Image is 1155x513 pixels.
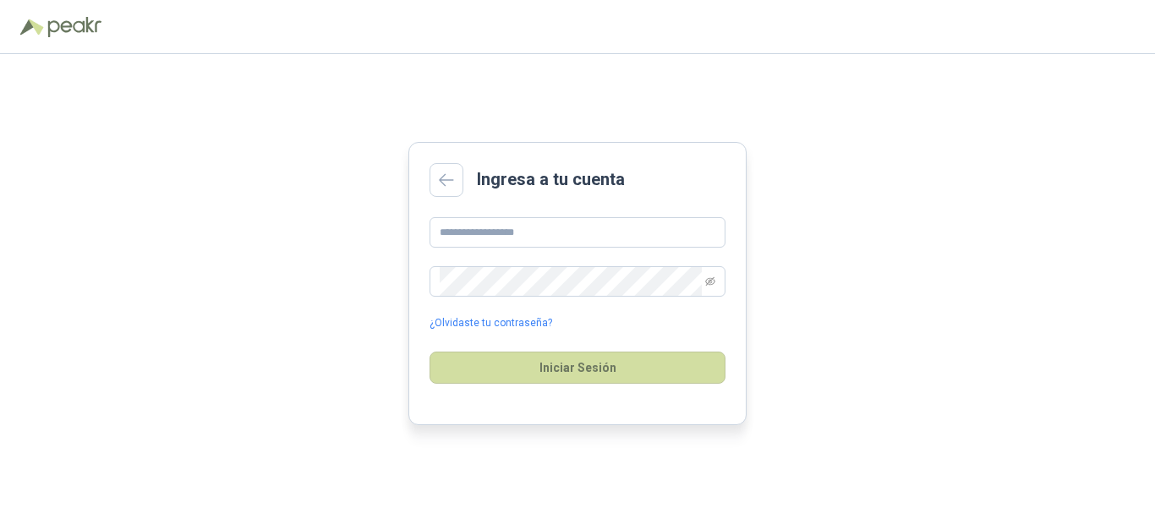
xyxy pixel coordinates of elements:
img: Logo [20,19,44,35]
h2: Ingresa a tu cuenta [477,166,625,193]
a: ¿Olvidaste tu contraseña? [430,315,552,331]
button: Iniciar Sesión [430,352,725,384]
img: Peakr [47,17,101,37]
span: eye-invisible [705,276,715,287]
